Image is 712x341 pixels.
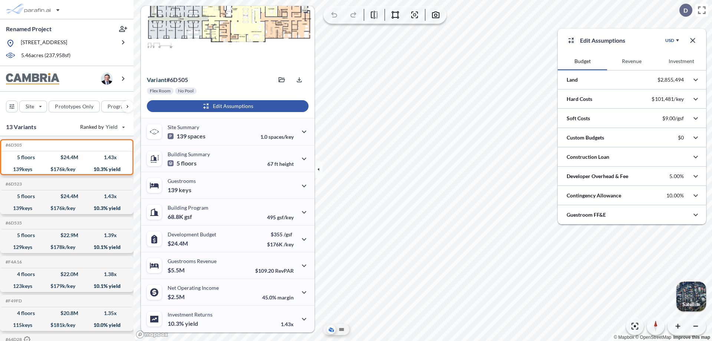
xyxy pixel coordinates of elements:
p: Land [567,76,578,83]
p: No Pool [178,88,194,94]
span: yield [185,320,198,327]
h5: Click to copy the code [4,142,22,148]
span: /key [284,241,294,247]
p: 13 Variants [6,122,36,131]
h5: Click to copy the code [4,181,22,187]
span: spaces/key [268,134,294,140]
p: Guestrooms Revenue [168,258,217,264]
p: Construction Loan [567,153,609,161]
button: Program [101,101,141,112]
p: Program [108,103,128,110]
button: Site [19,101,47,112]
span: Variant [147,76,167,83]
p: [STREET_ADDRESS] [21,39,67,48]
span: gsf/key [277,214,294,220]
p: 1.43x [281,321,294,327]
h5: Click to copy the code [4,220,22,226]
p: $0 [678,134,684,141]
p: Site [26,103,34,110]
a: Mapbox homepage [136,330,168,339]
p: Edit Assumptions [580,36,625,45]
p: Satellite [682,301,700,307]
p: $109.20 [255,268,294,274]
span: height [279,161,294,167]
h5: Click to copy the code [4,259,22,265]
p: Net Operating Income [168,285,219,291]
div: USD [665,37,674,43]
p: 45.0% [262,294,294,301]
p: Contingency Allowance [567,192,621,199]
p: $2,855,494 [657,76,684,83]
p: Guestrooms [168,178,196,184]
button: Revenue [607,52,656,70]
p: Building Summary [168,151,210,157]
button: Budget [558,52,607,70]
button: Investment [657,52,706,70]
p: 495 [267,214,294,220]
p: Renamed Project [6,25,52,33]
span: RevPAR [275,268,294,274]
img: user logo [101,73,113,85]
span: Yield [106,123,118,131]
button: Aerial View [327,325,336,334]
p: $101,481/key [652,96,684,102]
p: Developer Overhead & Fee [567,173,628,180]
button: Site Plan [337,325,346,334]
p: $24.4M [168,240,189,247]
p: 5 [168,160,197,167]
p: $355 [267,231,294,237]
span: gsf [184,213,192,220]
p: 1.0 [260,134,294,140]
button: Switcher ImageSatellite [676,282,706,311]
button: Edit Assumptions [147,100,309,112]
p: Building Program [168,204,208,211]
p: 5.00% [669,173,684,180]
p: Investment Returns [168,311,212,318]
p: $176K [267,241,294,247]
button: Prototypes Only [49,101,100,112]
span: /gsf [284,231,292,237]
span: floors [181,160,197,167]
p: Flex Room [150,88,171,94]
span: keys [179,186,191,194]
p: Guestroom FF&E [567,211,606,219]
p: Development Budget [168,231,216,237]
span: margin [277,294,294,301]
p: $9.00/gsf [662,115,684,122]
h5: Click to copy the code [4,298,22,304]
a: Mapbox [614,335,634,340]
span: ft [274,161,278,167]
p: Soft Costs [567,115,590,122]
p: 10.3% [168,320,198,327]
p: 139 [168,186,191,194]
p: Prototypes Only [55,103,93,110]
p: Hard Costs [567,95,592,103]
button: Ranked by Yield [74,121,130,133]
img: BrandImage [6,73,59,85]
p: 5.46 acres ( 237,958 sf) [21,52,70,60]
a: Improve this map [673,335,710,340]
p: 68.8K [168,213,192,220]
img: Switcher Image [676,282,706,311]
span: spaces [188,132,205,140]
p: 10.00% [666,192,684,199]
p: Site Summary [168,124,199,130]
a: OpenStreetMap [635,335,671,340]
p: 67 [267,161,294,167]
p: $5.5M [168,266,186,274]
p: # 6d505 [147,76,188,83]
p: $2.5M [168,293,186,301]
p: 139 [168,132,205,140]
p: D [683,7,688,14]
p: Custom Budgets [567,134,604,141]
